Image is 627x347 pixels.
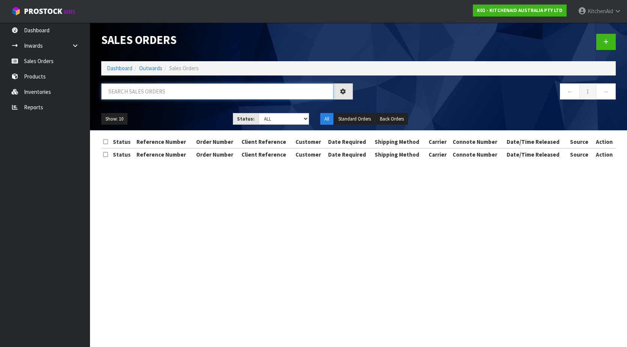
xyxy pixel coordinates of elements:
strong: K01 - KITCHENAID AUSTRALIA PTY LTD [477,7,562,14]
th: Connote Number [451,148,505,160]
th: Date/Time Released [505,148,568,160]
th: Carrier [427,148,451,160]
h1: Sales Orders [101,34,353,47]
th: Carrier [427,136,451,148]
button: Standard Orders [334,113,375,125]
span: KitchenAid [588,8,613,15]
th: Date Required [326,148,373,160]
th: Order Number [194,148,240,160]
button: Back Orders [376,113,408,125]
th: Connote Number [451,136,505,148]
th: Status [111,148,135,160]
th: Reference Number [135,136,194,148]
th: Customer [294,148,326,160]
th: Reference Number [135,148,194,160]
a: → [596,83,616,100]
th: Shipping Method [373,136,427,148]
span: Sales Orders [169,65,199,72]
th: Date Required [326,136,373,148]
strong: Status: [237,116,255,122]
th: Customer [294,136,326,148]
input: Search sales orders [101,83,333,100]
th: Action [593,148,616,160]
a: Dashboard [107,65,132,72]
th: Date/Time Released [505,136,568,148]
span: ProStock [24,6,62,16]
th: Client Reference [240,148,294,160]
th: Client Reference [240,136,294,148]
nav: Page navigation [364,83,616,102]
a: Outwards [139,65,162,72]
a: ← [560,83,580,100]
th: Source [568,136,593,148]
th: Shipping Method [373,148,427,160]
img: cube-alt.png [11,6,21,16]
small: WMS [64,8,75,15]
th: Status [111,136,135,148]
a: 1 [579,83,596,100]
button: Show: 10 [101,113,127,125]
th: Action [593,136,616,148]
th: Source [568,148,593,160]
th: Order Number [194,136,240,148]
button: All [320,113,333,125]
